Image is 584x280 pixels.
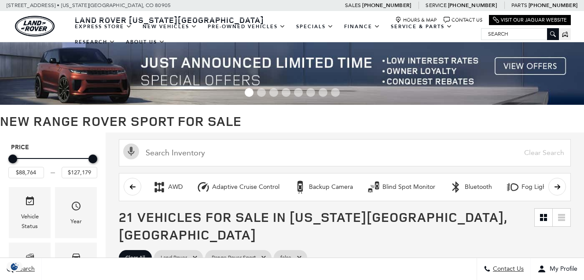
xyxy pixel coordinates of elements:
[70,19,481,50] nav: Main Navigation
[448,2,497,9] a: [PHONE_NUMBER]
[212,252,256,263] span: Range Rover Sport
[245,88,253,97] span: Go to slide 1
[282,88,290,97] span: Go to slide 4
[395,17,437,23] a: Hours & Map
[137,19,202,34] a: New Vehicles
[362,178,440,196] button: Blind Spot MonitorBlind Spot Monitor
[25,249,35,267] span: Make
[491,265,524,273] span: Contact Us
[153,181,166,194] div: AWD
[426,2,446,8] span: Service
[309,183,353,191] div: Backup Camera
[280,252,291,263] span: false
[367,181,380,194] div: Blind Spot Monitor
[306,88,315,97] span: Go to slide 6
[121,34,170,50] a: About Us
[15,212,44,231] div: Vehicle Status
[531,258,584,280] button: Open user profile menu
[70,15,269,25] a: Land Rover [US_STATE][GEOGRAPHIC_DATA]
[125,252,145,263] span: Clear All
[548,178,566,195] button: scroll right
[123,144,139,159] svg: Click to toggle on voice search
[331,88,340,97] span: Go to slide 8
[345,2,361,8] span: Sales
[4,262,25,271] img: Opt-Out Icon
[444,178,497,196] button: BluetoothBluetooth
[444,17,482,23] a: Contact Us
[15,16,55,37] a: land-rover
[529,2,577,9] a: [PHONE_NUMBER]
[9,187,51,238] div: VehicleVehicle Status
[124,178,141,195] button: scroll left
[546,265,577,273] span: My Profile
[339,19,386,34] a: Finance
[11,144,95,151] h5: Price
[70,217,82,226] div: Year
[119,208,507,243] span: 21 Vehicles for Sale in [US_STATE][GEOGRAPHIC_DATA], [GEOGRAPHIC_DATA]
[161,252,187,263] span: Land Rover
[506,181,519,194] div: Fog Lights
[465,183,492,191] div: Bluetooth
[386,19,458,34] a: Service & Parts
[75,15,264,25] span: Land Rover [US_STATE][GEOGRAPHIC_DATA]
[55,187,97,238] div: YearYear
[294,181,307,194] div: Backup Camera
[362,2,411,9] a: [PHONE_NUMBER]
[8,167,44,178] input: Minimum
[88,155,97,163] div: Maximum Price
[197,181,210,194] div: Adaptive Cruise Control
[71,199,81,217] span: Year
[7,2,171,8] a: [STREET_ADDRESS] • [US_STATE][GEOGRAPHIC_DATA], CO 80905
[493,17,567,23] a: Visit Our Jaguar Website
[148,178,187,196] button: AWDAWD
[294,88,303,97] span: Go to slide 5
[449,181,463,194] div: Bluetooth
[192,178,284,196] button: Adaptive Cruise ControlAdaptive Cruise Control
[289,178,358,196] button: Backup CameraBackup Camera
[212,183,279,191] div: Adaptive Cruise Control
[501,178,556,196] button: Fog LightsFog Lights
[15,16,55,37] img: Land Rover
[269,88,278,97] span: Go to slide 3
[291,19,339,34] a: Specials
[25,194,35,212] span: Vehicle
[4,262,25,271] section: Click to Open Cookie Consent Modal
[8,151,97,178] div: Price
[70,19,137,34] a: EXPRESS STORE
[8,155,17,163] div: Minimum Price
[522,183,551,191] div: Fog Lights
[119,139,571,166] input: Search Inventory
[168,183,183,191] div: AWD
[70,34,121,50] a: Research
[71,249,81,267] span: Model
[202,19,291,34] a: Pre-Owned Vehicles
[257,88,266,97] span: Go to slide 2
[481,29,558,39] input: Search
[319,88,327,97] span: Go to slide 7
[511,2,527,8] span: Parts
[382,183,435,191] div: Blind Spot Monitor
[62,167,97,178] input: Maximum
